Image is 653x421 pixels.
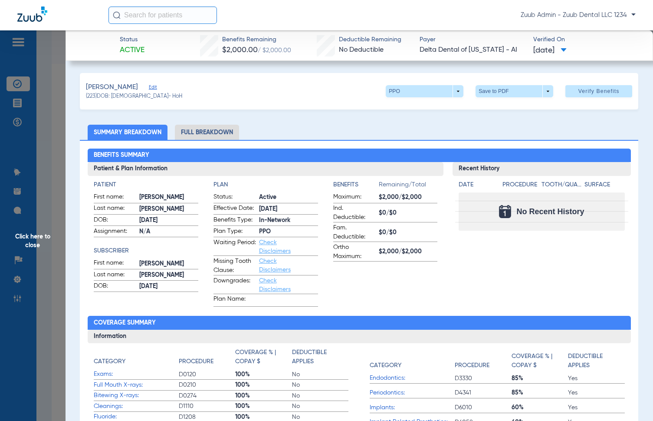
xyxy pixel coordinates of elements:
[292,381,348,389] span: No
[94,270,136,281] span: Last name:
[175,125,239,140] li: Full Breakdown
[370,388,455,398] span: Periodontics:
[139,259,198,269] span: [PERSON_NAME]
[386,85,463,97] button: PPO
[213,215,256,226] span: Benefits Type:
[139,205,198,214] span: [PERSON_NAME]
[568,388,624,397] span: Yes
[476,85,553,97] button: Save to PDF
[94,215,136,226] span: DOB:
[17,7,47,22] img: Zuub Logo
[94,227,136,237] span: Assignment:
[333,223,376,242] span: Fam. Deductible:
[333,192,376,203] span: Maximum:
[370,403,455,412] span: Implants:
[94,381,179,390] span: Full Mouth X-rays:
[94,391,179,400] span: Bitewing X-rays:
[455,348,511,373] app-breakdown-title: Procedure
[179,391,235,400] span: D0274
[502,180,538,189] h4: Procedure
[139,227,198,236] span: N/A
[292,348,344,366] h4: Deductible Applies
[455,403,511,412] span: D6010
[88,316,631,330] h2: Coverage Summary
[235,381,292,389] span: 100%
[213,180,318,189] h4: Plan
[512,352,564,370] h4: Coverage % | Copay $
[370,348,455,373] app-breakdown-title: Category
[222,46,258,54] span: $2,000.00
[94,246,198,255] h4: Subscriber
[222,35,291,44] span: Benefits Remaining
[568,403,624,412] span: Yes
[88,330,631,344] h3: Information
[179,370,235,379] span: D0120
[259,227,318,236] span: PPO
[139,271,198,280] span: [PERSON_NAME]
[512,374,568,383] span: 85%
[584,180,624,189] h4: Surface
[139,282,198,291] span: [DATE]
[258,47,291,53] span: / $2,000.00
[259,239,291,254] a: Check Disclaimers
[88,125,167,140] li: Summary Breakdown
[179,348,235,369] app-breakdown-title: Procedure
[512,403,568,412] span: 60%
[213,227,256,237] span: Plan Type:
[453,162,630,176] h3: Recent History
[108,7,217,24] input: Search for patients
[94,402,179,411] span: Cleanings:
[333,204,376,222] span: Ind. Deductible:
[259,216,318,225] span: In-Network
[179,402,235,411] span: D1110
[455,388,511,397] span: D4341
[521,11,636,20] span: Zuub Admin - Zuub Dental LLC 1234
[86,82,138,93] span: [PERSON_NAME]
[94,192,136,203] span: First name:
[568,352,620,370] h4: Deductible Applies
[139,193,198,202] span: [PERSON_NAME]
[120,35,144,44] span: Status
[584,180,624,192] app-breakdown-title: Surface
[94,259,136,269] span: First name:
[259,258,291,273] a: Check Disclaimers
[213,204,256,214] span: Effective Date:
[568,348,624,373] app-breakdown-title: Deductible Applies
[516,207,584,216] span: No Recent History
[259,205,318,214] span: [DATE]
[94,348,179,369] app-breakdown-title: Category
[149,84,157,93] span: Edit
[379,228,438,237] span: $0/$0
[179,381,235,389] span: D0210
[139,216,198,225] span: [DATE]
[94,282,136,292] span: DOB:
[565,85,632,97] button: Verify Benefits
[235,348,287,366] h4: Coverage % | Copay $
[94,204,136,214] span: Last name:
[333,180,379,189] h4: Benefits
[235,402,292,411] span: 100%
[235,391,292,400] span: 100%
[333,243,376,261] span: Ortho Maximum:
[370,361,401,370] h4: Category
[179,357,213,366] h4: Procedure
[533,35,639,44] span: Verified On
[370,374,455,383] span: Endodontics:
[259,278,291,292] a: Check Disclaimers
[568,374,624,383] span: Yes
[459,180,495,189] h4: Date
[502,180,538,192] app-breakdown-title: Procedure
[120,45,144,56] span: Active
[379,180,438,192] span: Remaining/Total
[578,88,620,95] span: Verify Benefits
[333,180,379,192] app-breakdown-title: Benefits
[235,370,292,379] span: 100%
[541,180,581,192] app-breakdown-title: Tooth/Quad
[292,370,348,379] span: No
[610,379,653,421] div: Chat Widget
[512,388,568,397] span: 85%
[213,238,256,255] span: Waiting Period:
[339,46,384,53] span: No Deductible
